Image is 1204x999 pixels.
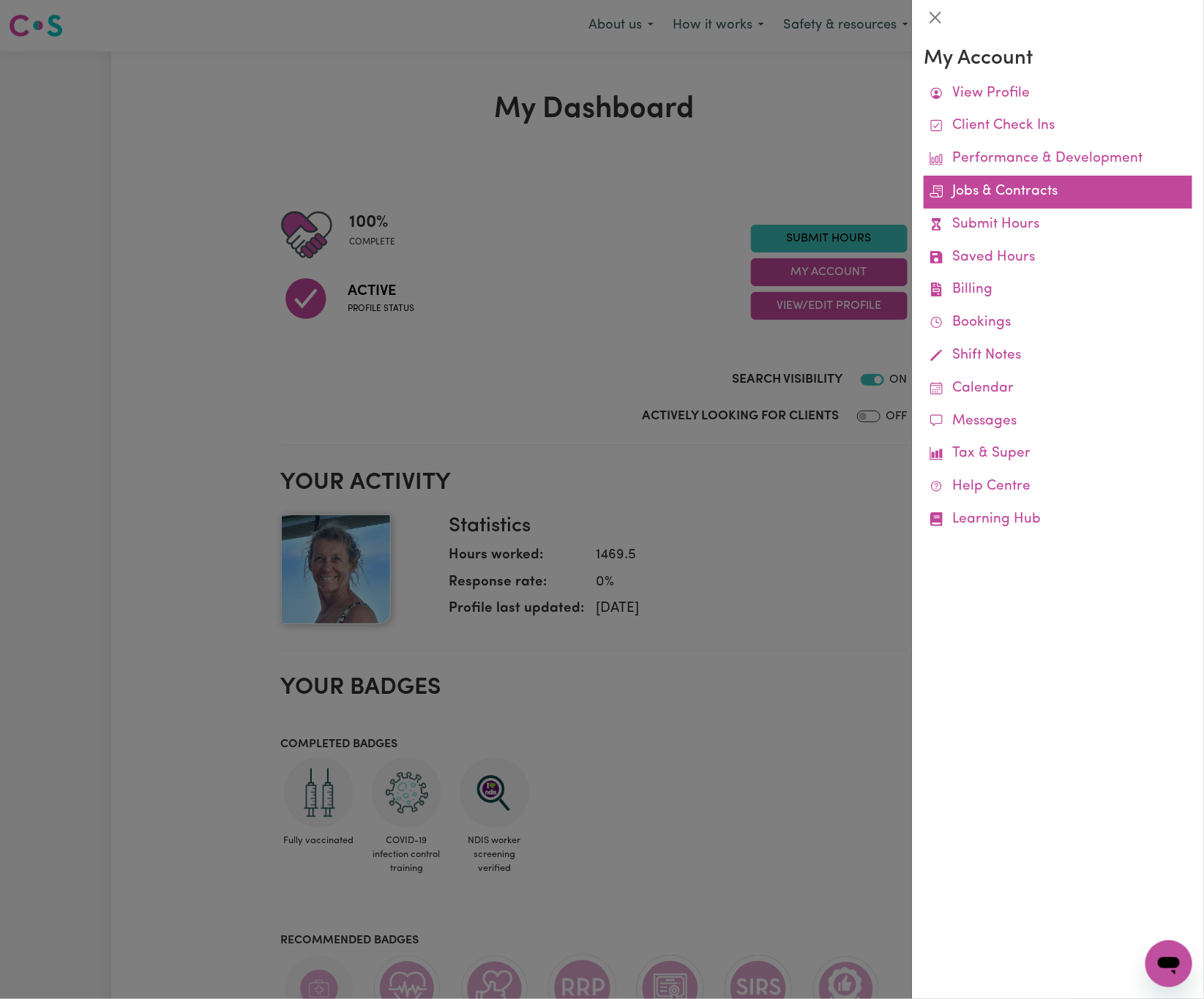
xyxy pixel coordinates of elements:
a: Tax & Super [924,438,1192,471]
a: Bookings [924,307,1192,340]
a: Learning Hub [924,504,1192,536]
a: Client Check Ins [924,110,1192,143]
a: Submit Hours [924,209,1192,242]
a: Jobs & Contracts [924,176,1192,209]
a: Help Centre [924,471,1192,504]
a: Calendar [924,373,1192,405]
a: Messages [924,405,1192,438]
h3: My Account [924,47,1192,72]
button: Close [924,6,947,29]
a: Performance & Development [924,143,1192,176]
iframe: Button to launch messaging window [1145,940,1192,987]
a: Saved Hours [924,242,1192,274]
a: Billing [924,274,1192,307]
a: Shift Notes [924,340,1192,373]
a: View Profile [924,78,1192,111]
